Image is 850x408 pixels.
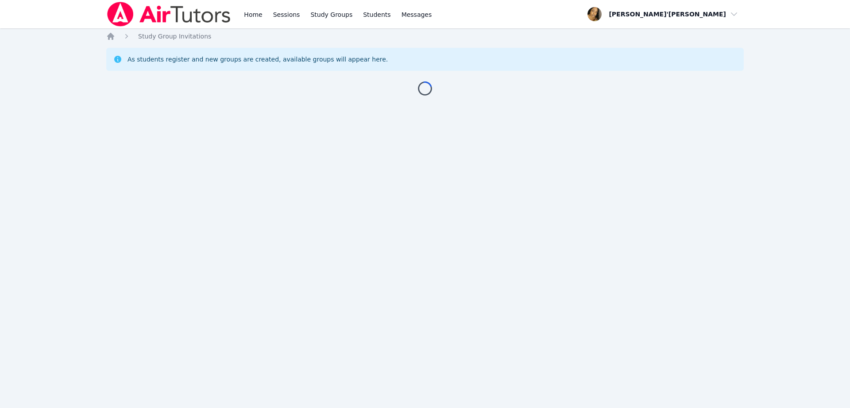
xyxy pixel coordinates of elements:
a: Study Group Invitations [138,32,211,41]
span: Study Group Invitations [138,33,211,40]
span: Messages [402,10,432,19]
div: As students register and new groups are created, available groups will appear here. [127,55,388,64]
img: Air Tutors [106,2,232,27]
nav: Breadcrumb [106,32,744,41]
